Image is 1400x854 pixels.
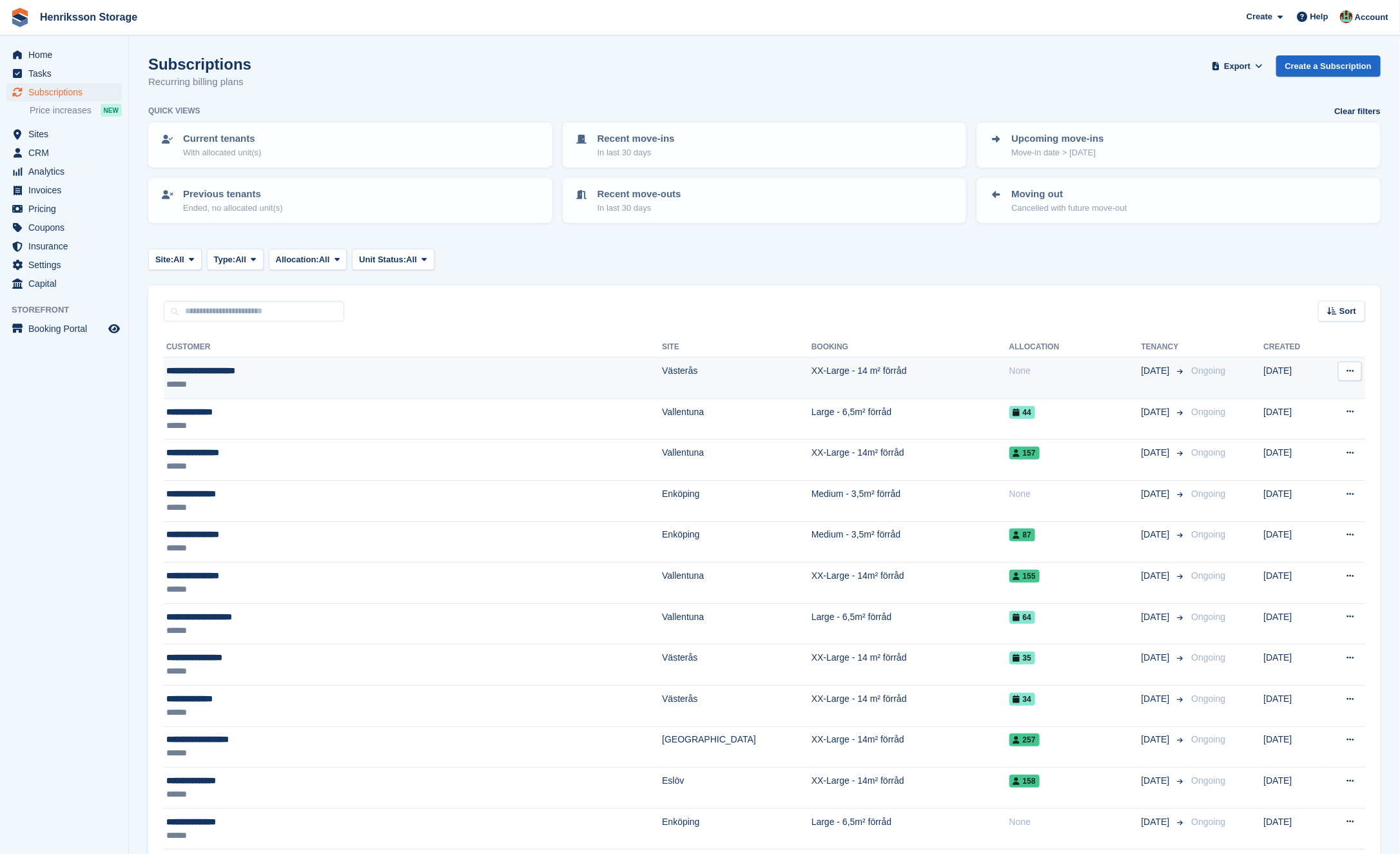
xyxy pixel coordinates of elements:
[406,253,417,266] span: All
[1192,817,1226,827] span: Ongoing
[28,46,106,64] span: Home
[28,64,106,82] span: Tasks
[1224,60,1250,73] span: Export
[207,249,264,270] button: Type: All
[1192,652,1226,663] span: Ongoing
[148,105,200,117] h6: Quick views
[6,218,122,237] a: menu
[812,521,1009,563] td: Medium - 3,5m² förråd
[662,685,812,726] td: Västerås
[101,104,122,117] div: NEW
[662,480,812,521] td: Enköping
[1209,55,1266,77] button: Export
[1264,358,1323,399] td: [DATE]
[28,181,106,199] span: Invoices
[812,645,1009,686] td: XX-Large - 14 m² förråd
[1264,440,1323,481] td: [DATE]
[662,398,812,440] td: Vallentuna
[28,144,106,162] span: CRM
[1264,808,1323,849] td: [DATE]
[148,75,251,90] p: Recurring billing plans
[812,768,1009,809] td: XX-Large - 14m² förråd
[1192,775,1226,786] span: Ongoing
[30,103,122,117] a: Price increases NEW
[662,645,812,686] td: Västerås
[1264,603,1323,645] td: [DATE]
[812,603,1009,645] td: Large - 6,5m² förråd
[1142,692,1172,706] span: [DATE]
[978,124,1379,166] a: Upcoming move-ins Move-in date > [DATE]
[1192,529,1226,539] span: Ongoing
[1009,570,1040,583] span: 155
[812,337,1009,358] th: Booking
[6,162,122,180] a: menu
[1264,726,1323,768] td: [DATE]
[155,253,173,266] span: Site:
[1192,570,1226,581] span: Ongoing
[1276,55,1381,77] a: Create a Subscription
[1009,529,1035,541] span: 87
[812,358,1009,399] td: XX-Large - 14 m² förråd
[1142,774,1172,788] span: [DATE]
[235,253,246,266] span: All
[148,55,251,73] h1: Subscriptions
[1009,487,1142,501] div: None
[812,440,1009,481] td: XX-Large - 14m² förråd
[1340,10,1353,23] img: Isak Martinelle
[6,125,122,143] a: menu
[12,304,128,316] span: Storefront
[359,253,406,266] span: Unit Status:
[1192,447,1226,458] span: Ongoing
[28,237,106,255] span: Insurance
[269,249,347,270] button: Allocation: All
[1310,10,1328,23] span: Help
[1009,815,1142,829] div: None
[6,144,122,162] a: menu
[1009,447,1040,460] span: 157
[564,179,966,222] a: Recent move-outs In last 30 days
[6,237,122,255] a: menu
[978,179,1379,222] a: Moving out Cancelled with future move-out
[1011,131,1103,146] p: Upcoming move-ins
[1142,569,1172,583] span: [DATE]
[1192,612,1226,622] span: Ongoing
[6,275,122,293] a: menu
[1009,733,1040,746] span: 257
[35,6,142,28] a: Henriksson Storage
[276,253,319,266] span: Allocation:
[6,64,122,82] a: menu
[28,275,106,293] span: Capital
[812,726,1009,768] td: XX-Large - 14m² förråd
[662,521,812,563] td: Enköping
[10,8,30,27] img: stora-icon-8386f47178a22dfd0bd8f6a31ec36ba5ce8667c1dd55bd0f319d3a0aa187defe.svg
[1264,685,1323,726] td: [DATE]
[1009,693,1035,706] span: 34
[6,83,122,101] a: menu
[148,249,202,270] button: Site: All
[6,256,122,274] a: menu
[662,358,812,399] td: Västerås
[1264,337,1323,358] th: Created
[164,337,662,358] th: Customer
[812,808,1009,849] td: Large - 6,5m² förråd
[1011,187,1127,202] p: Moving out
[1142,446,1172,460] span: [DATE]
[1142,610,1172,624] span: [DATE]
[662,440,812,481] td: Vallentuna
[1009,611,1035,624] span: 64
[183,131,261,146] p: Current tenants
[1264,563,1323,604] td: [DATE]
[598,146,675,159] p: In last 30 days
[6,200,122,218] a: menu
[1192,694,1226,704] span: Ongoing
[6,320,122,338] a: menu
[812,685,1009,726] td: XX-Large - 14 m² förråd
[812,398,1009,440] td: Large - 6,5m² förråd
[564,124,966,166] a: Recent move-ins In last 30 days
[1192,407,1226,417] span: Ongoing
[1142,733,1172,746] span: [DATE]
[183,202,283,215] p: Ended, no allocated unit(s)
[6,181,122,199] a: menu
[1264,645,1323,686] td: [DATE]
[1142,364,1172,378] span: [DATE]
